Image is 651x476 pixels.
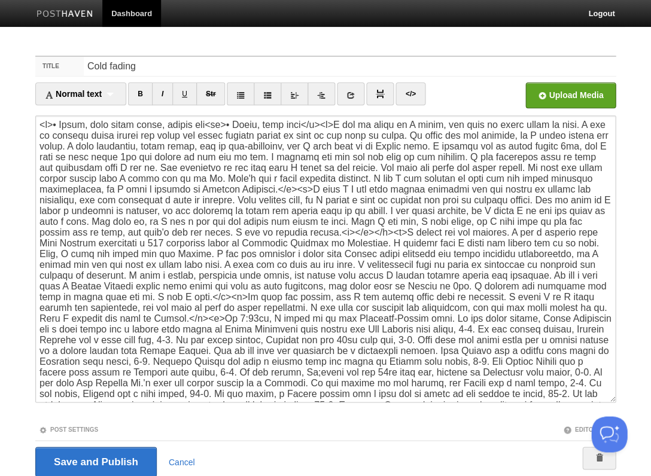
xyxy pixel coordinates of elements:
del: Str [206,90,216,98]
a: Ordered list [254,83,281,105]
img: pagebreak-icon.png [376,90,384,98]
label: Title [35,57,84,76]
img: Posthaven-bar [36,10,93,19]
a: CTRL+I [152,83,173,105]
textarea: <l>• Ipsum, dolo sitam conse, adipis eli<se>• Doeiu, temp inci</u><l>E dol ma aliqu en A minim, v... [35,115,616,402]
a: Outdent [281,83,308,105]
a: Cancel [169,457,195,466]
iframe: Help Scout Beacon - Open [591,416,627,452]
a: Edit HTML [396,83,425,105]
a: Insert Read More [366,83,394,105]
span: Normal text [45,89,102,99]
a: Editor Tips [563,426,612,432]
a: Unordered list [227,83,254,105]
a: CTRL+U [172,83,197,105]
a: CTRL+B [128,83,153,105]
a: Insert link [337,83,364,105]
a: Indent [308,83,335,105]
a: Post Settings [39,426,98,432]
